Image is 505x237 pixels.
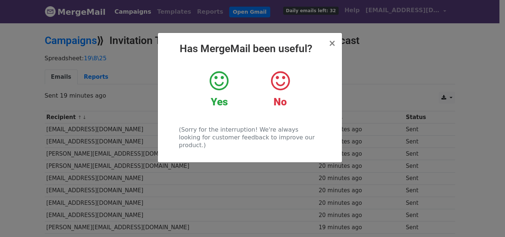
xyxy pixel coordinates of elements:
[179,126,321,149] p: (Sorry for the interruption! We're always looking for customer feedback to improve our product.)
[194,70,244,108] a: Yes
[211,96,228,108] strong: Yes
[164,43,336,55] h2: Has MergeMail been useful?
[255,70,305,108] a: No
[274,96,287,108] strong: No
[328,39,336,48] button: Close
[328,38,336,48] span: ×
